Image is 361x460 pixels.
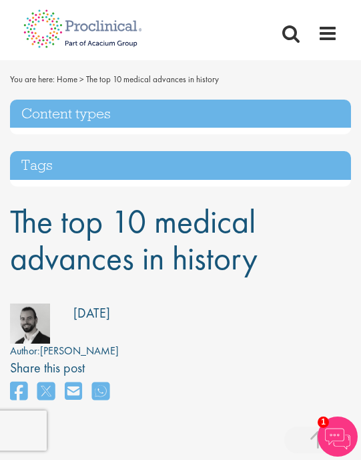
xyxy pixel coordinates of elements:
div: [PERSON_NAME] [10,344,351,359]
img: Chatbot [318,417,358,457]
div: [DATE] [73,304,110,323]
a: breadcrumb link [57,74,77,85]
label: Share this post [10,358,351,378]
span: The top 10 medical advances in history [86,74,219,85]
h3: Tags [10,151,351,180]
img: 76d2c18e-6ce3-4617-eefd-08d5a473185b [10,304,50,344]
span: You are here: [10,74,55,85]
span: 1 [318,417,329,428]
a: share on whats app [92,378,109,407]
span: > [79,74,84,85]
a: share on email [65,378,82,407]
h3: Content types [10,100,351,128]
a: share on twitter [37,378,55,407]
span: Author: [10,344,40,358]
a: share on facebook [10,378,27,407]
span: The top 10 medical advances in history [10,200,258,279]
